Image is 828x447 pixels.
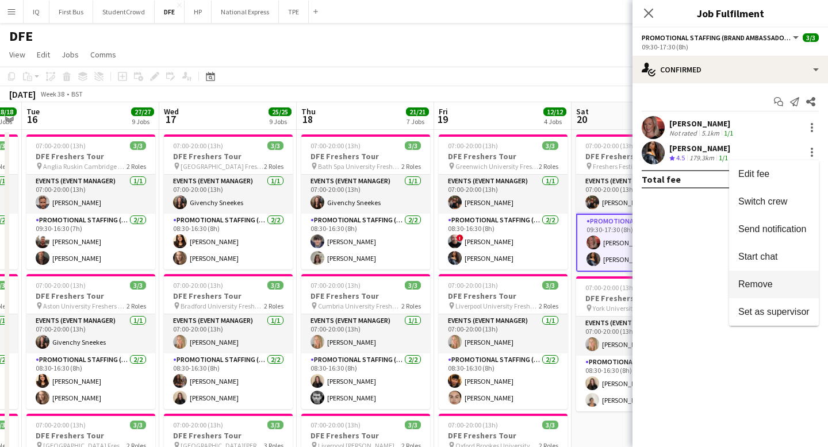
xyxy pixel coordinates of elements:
span: Send notification [738,224,806,234]
span: Start chat [738,252,777,261]
span: Set as supervisor [738,307,810,317]
button: Edit fee [729,160,819,188]
button: Start chat [729,243,819,271]
button: Remove [729,271,819,298]
span: Switch crew [738,196,787,206]
button: Send notification [729,215,819,243]
span: Edit fee [738,169,769,179]
span: Remove [738,279,773,289]
button: Set as supervisor [729,298,819,326]
button: Switch crew [729,188,819,215]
